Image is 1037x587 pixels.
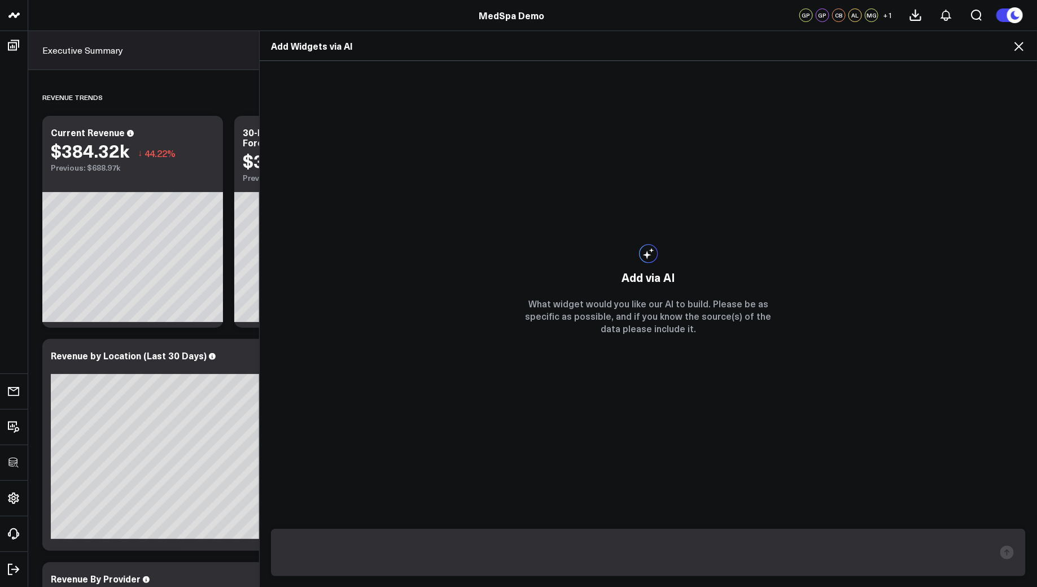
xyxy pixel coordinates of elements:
p: What widget would you like our AI to build. Please be as specific as possible, and if you know th... [522,297,776,334]
a: MedSpa Demo [479,9,544,21]
h2: Add via AI [622,269,675,286]
button: +1 [881,8,895,22]
h2: Add Widgets via AI [271,40,1026,52]
div: MG [865,8,878,22]
span: + 1 [883,11,893,19]
div: GP [799,8,813,22]
div: CB [832,8,846,22]
div: AL [848,8,862,22]
div: GP [816,8,829,22]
